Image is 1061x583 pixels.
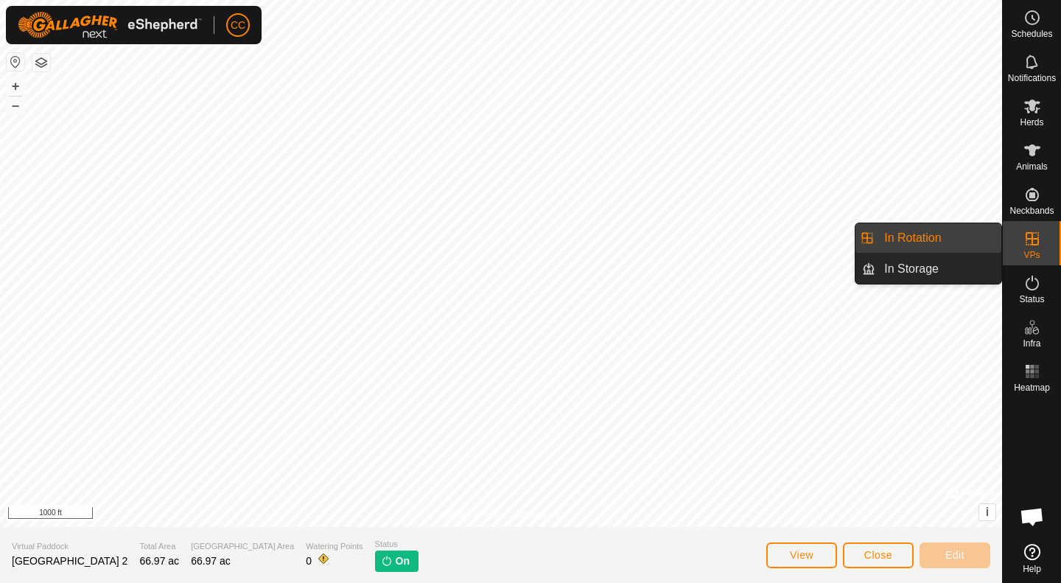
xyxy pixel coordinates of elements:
span: Animals [1016,162,1048,171]
span: Neckbands [1009,206,1054,215]
button: Close [843,542,914,568]
span: Schedules [1011,29,1052,38]
span: [GEOGRAPHIC_DATA] Area [191,540,294,553]
button: – [7,97,24,114]
span: In Rotation [884,229,941,247]
span: 0 [306,555,312,567]
button: Map Layers [32,54,50,71]
img: Gallagher Logo [18,12,202,38]
li: In Storage [855,254,1001,284]
span: Infra [1023,339,1040,348]
span: Total Area [139,540,179,553]
span: i [986,506,989,518]
div: Open chat [1010,495,1054,539]
span: On [396,554,410,569]
span: View [790,549,813,561]
span: 66.97 ac [191,555,231,567]
button: + [7,77,24,95]
span: Watering Points [306,540,363,553]
button: Edit [920,542,990,568]
a: Privacy Policy [443,508,498,521]
a: In Rotation [875,223,1001,253]
span: Help [1023,565,1041,573]
span: Notifications [1008,74,1056,83]
span: Herds [1020,118,1043,127]
span: In Storage [884,260,939,278]
span: VPs [1023,251,1040,259]
span: CC [231,18,245,33]
span: 66.97 ac [139,555,179,567]
img: turn-on [381,555,393,567]
button: View [766,542,837,568]
a: Help [1003,538,1061,579]
span: Heatmap [1014,383,1050,392]
span: Virtual Paddock [12,540,127,553]
button: Reset Map [7,53,24,71]
span: Close [864,549,892,561]
a: Contact Us [516,508,559,521]
span: [GEOGRAPHIC_DATA] 2 [12,555,127,567]
li: In Rotation [855,223,1001,253]
span: Status [1019,295,1044,304]
a: In Storage [875,254,1001,284]
span: Status [375,538,419,551]
span: Edit [945,549,964,561]
button: i [979,504,995,520]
